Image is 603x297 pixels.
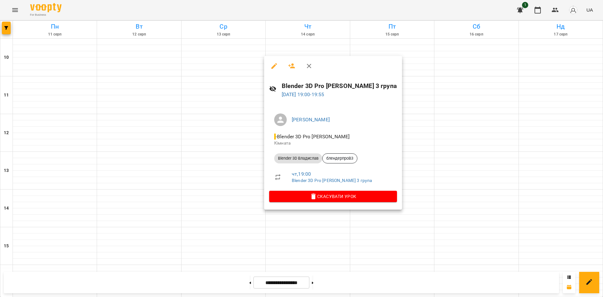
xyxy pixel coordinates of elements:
h6: Blender 3D Pro [PERSON_NAME] 3 група [282,81,397,91]
p: Кімната [274,140,392,146]
span: блендерпроВ3 [323,156,357,161]
a: чт , 19:00 [292,171,311,177]
span: - Blender 3D Pro [PERSON_NAME] [274,134,351,140]
button: Скасувати Урок [269,191,397,202]
span: Blender 3D Владислав [274,156,322,161]
span: Скасувати Урок [274,193,392,200]
a: Blender 3D Pro [PERSON_NAME] 3 група [292,178,372,183]
div: блендерпроВ3 [322,153,357,163]
a: [PERSON_NAME] [292,117,330,123]
a: [DATE] 19:00-19:55 [282,91,324,97]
